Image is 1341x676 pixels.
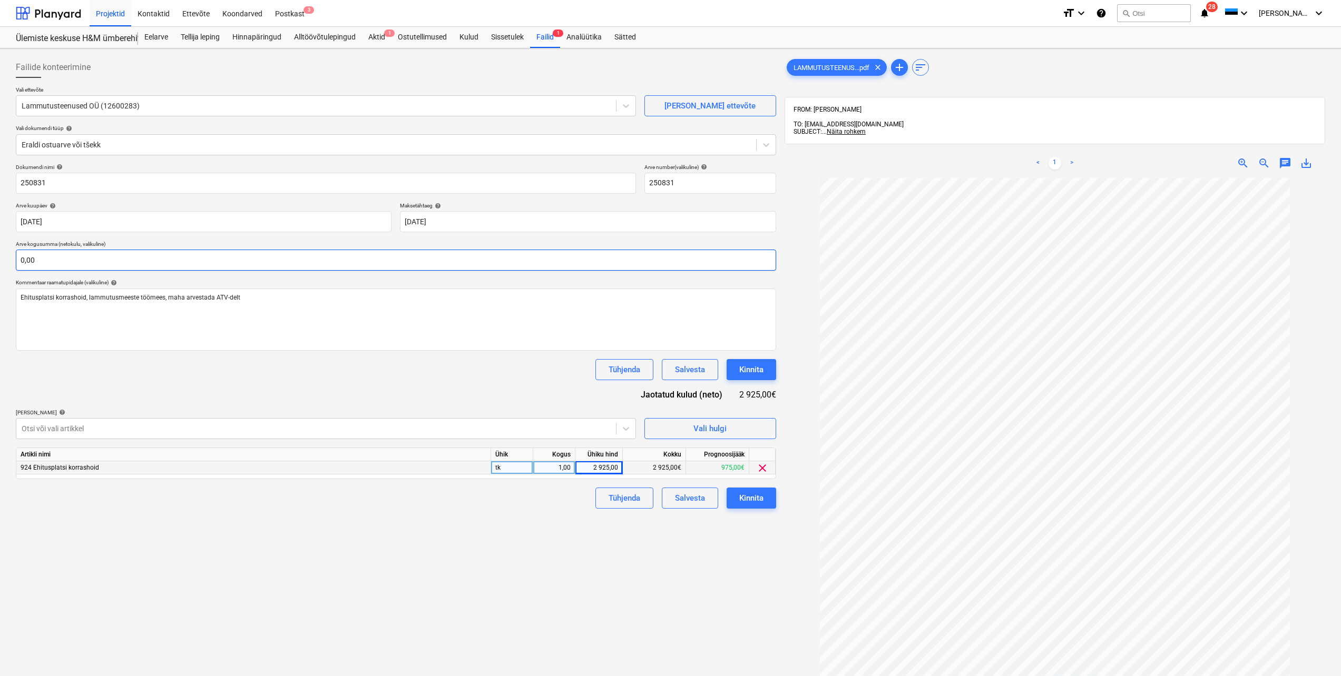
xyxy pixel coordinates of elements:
button: Otsi [1117,4,1191,22]
div: Salvesta [675,491,705,505]
span: help [54,164,63,170]
a: Alltöövõtulepingud [288,27,362,48]
input: Arve kuupäeva pole määratud. [16,211,391,232]
div: Jaotatud kulud (neto) [632,389,739,401]
span: SUBJECT: [794,128,822,135]
a: Next page [1065,157,1078,170]
div: [PERSON_NAME] [16,409,636,416]
div: Tühjenda [609,491,640,505]
button: [PERSON_NAME] ettevõte [644,95,776,116]
span: help [433,203,441,209]
div: Failid [530,27,560,48]
div: Vali hulgi [693,422,727,435]
span: ... [822,128,866,135]
div: 2 925,00 [580,461,618,474]
a: Analüütika [560,27,608,48]
span: LAMMUTUSTEENUS...pdf [787,64,876,72]
button: Kinnita [727,488,776,509]
span: zoom_out [1258,157,1270,170]
span: help [699,164,707,170]
span: 3 [304,6,314,14]
div: Arve number (valikuline) [644,164,776,171]
span: help [64,125,72,132]
div: 975,00€ [686,461,749,474]
span: 1 [553,29,563,37]
button: Tühjenda [595,359,653,380]
div: Vali dokumendi tüüp [16,125,776,132]
div: Salvesta [675,363,705,376]
span: clear [872,61,884,74]
div: Ülemiste keskuse H&M ümberehitustööd [HMÜLEMISTE] [16,33,125,44]
a: Ostutellimused [391,27,453,48]
a: Kulud [453,27,485,48]
span: 28 [1206,2,1218,12]
a: Previous page [1032,157,1044,170]
p: Vali ettevõte [16,86,636,95]
div: Prognoosijääk [686,448,749,461]
span: Failide konteerimine [16,61,91,74]
span: Ehitusplatsi korrashoid, lammutusmeeste töömees, maha arvestada ATV-delt [21,294,240,301]
div: Ühik [491,448,533,461]
a: Page 1 is your current page [1049,157,1061,170]
span: Näita rohkem [827,128,866,135]
span: chat [1279,157,1291,170]
span: search [1122,9,1130,17]
span: zoom_in [1237,157,1249,170]
div: Artikli nimi [16,448,491,461]
i: keyboard_arrow_down [1313,7,1325,19]
div: Kinnita [739,363,764,376]
button: Salvesta [662,359,718,380]
div: Kinnita [739,491,764,505]
a: Hinnapäringud [226,27,288,48]
i: keyboard_arrow_down [1238,7,1250,19]
span: help [47,203,56,209]
i: notifications [1199,7,1210,19]
a: Sätted [608,27,642,48]
span: help [109,280,117,286]
i: Abikeskus [1096,7,1107,19]
i: format_size [1062,7,1075,19]
span: [PERSON_NAME] [1259,9,1311,17]
span: clear [756,462,769,474]
span: 1 [384,29,395,37]
i: keyboard_arrow_down [1075,7,1088,19]
p: Arve kogusumma (netokulu, valikuline) [16,241,776,250]
input: Arve number [644,173,776,194]
input: Arve kogusumma (netokulu, valikuline) [16,250,776,271]
div: Aktid [362,27,391,48]
a: Sissetulek [485,27,530,48]
button: Vali hulgi [644,418,776,439]
a: Eelarve [138,27,174,48]
span: save_alt [1300,157,1313,170]
span: help [57,409,65,415]
div: Kommentaar raamatupidajale (valikuline) [16,279,776,286]
div: Maksetähtaeg [400,202,776,209]
div: Kokku [623,448,686,461]
div: [PERSON_NAME] ettevõte [664,99,756,113]
span: FROM: [PERSON_NAME] [794,106,862,113]
input: Tähtaega pole määratud [400,211,776,232]
div: tk [491,461,533,474]
span: 924 Ehitusplatsi korrashoid [21,464,99,471]
a: Failid1 [530,27,560,48]
a: Tellija leping [174,27,226,48]
div: 1,00 [537,461,571,474]
div: LAMMUTUSTEENUS...pdf [787,59,887,76]
input: Dokumendi nimi [16,173,636,194]
button: Kinnita [727,359,776,380]
div: Arve kuupäev [16,202,391,209]
span: TO: [EMAIL_ADDRESS][DOMAIN_NAME] [794,121,904,128]
div: 2 925,00€ [739,389,776,401]
div: 2 925,00€ [623,461,686,474]
div: Ühiku hind [575,448,623,461]
span: sort [914,61,927,74]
